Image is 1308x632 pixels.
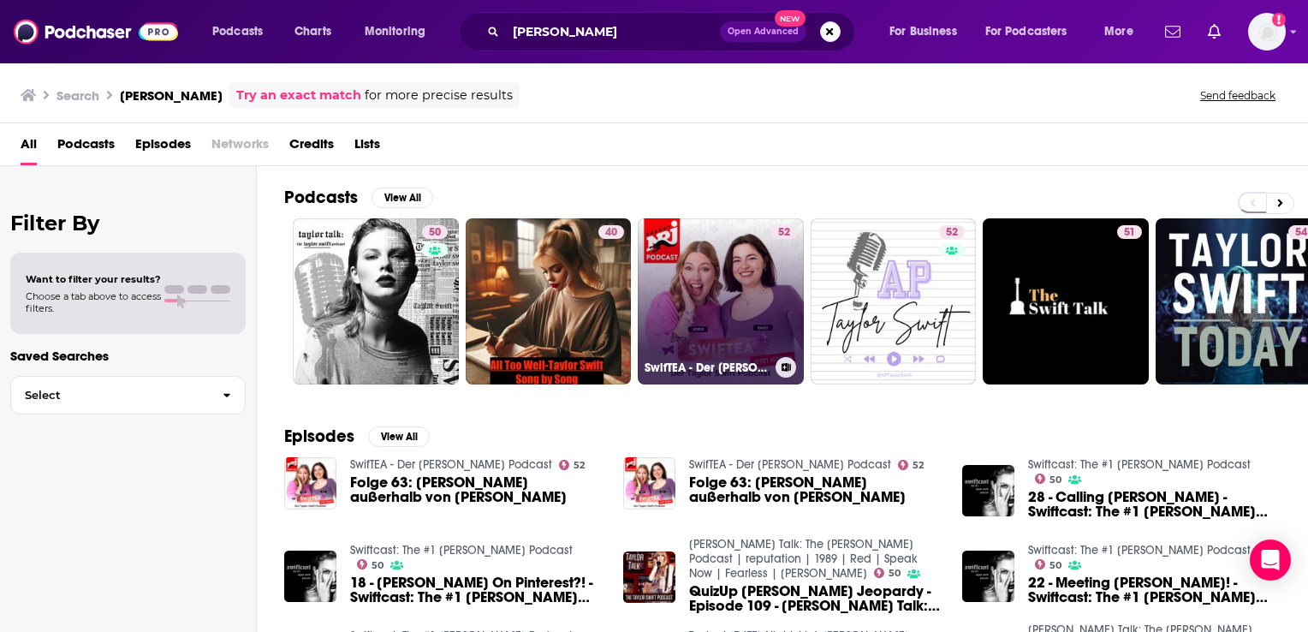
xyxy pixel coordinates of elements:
[1248,13,1286,51] img: User Profile
[284,457,336,510] img: Folge 63: Taylor Swift außerhalb von Taylor Swift
[974,18,1092,45] button: open menu
[56,87,99,104] h3: Search
[353,18,448,45] button: open menu
[559,460,586,470] a: 52
[889,569,901,577] span: 50
[429,224,441,241] span: 50
[689,537,918,581] a: Taylor Talk: The Taylor Swift Podcast | reputation | 1989 | Red | Speak Now | Fearless | Taylor S...
[1272,13,1286,27] svg: Add a profile image
[1117,225,1142,239] a: 51
[26,290,161,314] span: Choose a tab above to access filters.
[1250,540,1291,581] div: Open Intercom Messenger
[1049,562,1061,569] span: 50
[638,218,804,385] a: 52SwifTEA - Der [PERSON_NAME] Podcast
[284,187,358,208] h2: Podcasts
[1201,17,1228,46] a: Show notifications dropdown
[1028,490,1281,519] span: 28 - Calling [PERSON_NAME] - Swiftcast: The #1 [PERSON_NAME] Podcast
[293,218,459,385] a: 50
[1092,18,1155,45] button: open menu
[475,12,871,51] div: Search podcasts, credits, & more...
[889,20,957,44] span: For Business
[466,218,632,385] a: 40
[10,376,246,414] button: Select
[1035,474,1062,484] a: 50
[689,584,942,613] span: QuizUp [PERSON_NAME] Jeopardy - Episode 109 - [PERSON_NAME] Talk: The [PERSON_NAME] Podcast
[1124,224,1135,241] span: 51
[10,348,246,364] p: Saved Searches
[1028,457,1251,472] a: Swiftcast: The #1 Taylor Swift Podcast
[21,130,37,165] a: All
[1248,13,1286,51] span: Logged in as BenLaurro
[350,475,603,504] span: Folge 63: [PERSON_NAME] außerhalb von [PERSON_NAME]
[1195,88,1281,103] button: Send feedback
[1158,17,1187,46] a: Show notifications dropdown
[874,568,901,578] a: 50
[689,457,891,472] a: SwifTEA - Der Taylor Swift Podcast
[284,426,430,447] a: EpisodesView All
[623,552,675,604] img: QuizUp Taylor Swift Jeopardy - Episode 109 - Taylor Talk: The Taylor Swift Podcast
[1035,559,1062,569] a: 50
[284,426,354,447] h2: Episodes
[775,10,806,27] span: New
[372,562,383,569] span: 50
[135,130,191,165] a: Episodes
[598,225,624,239] a: 40
[284,551,336,603] img: 18 - Taylor Swift On Pinterest?! - Swiftcast: The #1 Taylor Swift Podcast
[689,475,942,504] a: Folge 63: Taylor Swift außerhalb von Taylor Swift
[350,475,603,504] a: Folge 63: Taylor Swift außerhalb von Taylor Swift
[14,15,178,48] img: Podchaser - Follow, Share and Rate Podcasts
[898,460,925,470] a: 52
[372,188,433,208] button: View All
[211,130,269,165] span: Networks
[365,86,513,105] span: for more precise results
[236,86,361,105] a: Try an exact match
[689,475,942,504] span: Folge 63: [PERSON_NAME] außerhalb von [PERSON_NAME]
[946,224,958,241] span: 52
[289,130,334,165] a: Credits
[1028,543,1251,557] a: Swiftcast: The #1 Taylor Swift Podcast
[689,584,942,613] a: QuizUp Taylor Swift Jeopardy - Episode 109 - Taylor Talk: The Taylor Swift Podcast
[728,27,799,36] span: Open Advanced
[120,87,223,104] h3: [PERSON_NAME]
[1248,13,1286,51] button: Show profile menu
[985,20,1067,44] span: For Podcasters
[939,225,965,239] a: 52
[574,462,585,469] span: 52
[212,20,263,44] span: Podcasts
[200,18,285,45] button: open menu
[350,543,573,557] a: Swiftcast: The #1 Taylor Swift Podcast
[354,130,380,165] span: Lists
[26,273,161,285] span: Want to filter your results?
[962,551,1014,603] img: 22 - Meeting Taylor Swift! - Swiftcast: The #1 Taylor Swift Podcast
[720,21,806,42] button: Open AdvancedNew
[294,20,331,44] span: Charts
[57,130,115,165] a: Podcasts
[1295,224,1307,241] span: 54
[778,224,790,241] span: 52
[357,559,384,569] a: 50
[1028,490,1281,519] a: 28 - Calling Taylor Swift - Swiftcast: The #1 Taylor Swift Podcast
[623,457,675,510] img: Folge 63: Taylor Swift außerhalb von Taylor Swift
[10,211,246,236] h2: Filter By
[1028,575,1281,605] a: 22 - Meeting Taylor Swift! - Swiftcast: The #1 Taylor Swift Podcast
[962,465,1014,517] img: 28 - Calling Taylor Swift - Swiftcast: The #1 Taylor Swift Podcast
[913,462,924,469] span: 52
[645,361,769,375] h3: SwifTEA - Der [PERSON_NAME] Podcast
[283,18,342,45] a: Charts
[1104,20,1133,44] span: More
[350,575,603,605] span: 18 - [PERSON_NAME] On Pinterest?! - Swiftcast: The #1 [PERSON_NAME] Podcast
[506,18,720,45] input: Search podcasts, credits, & more...
[368,426,430,447] button: View All
[1049,476,1061,484] span: 50
[877,18,978,45] button: open menu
